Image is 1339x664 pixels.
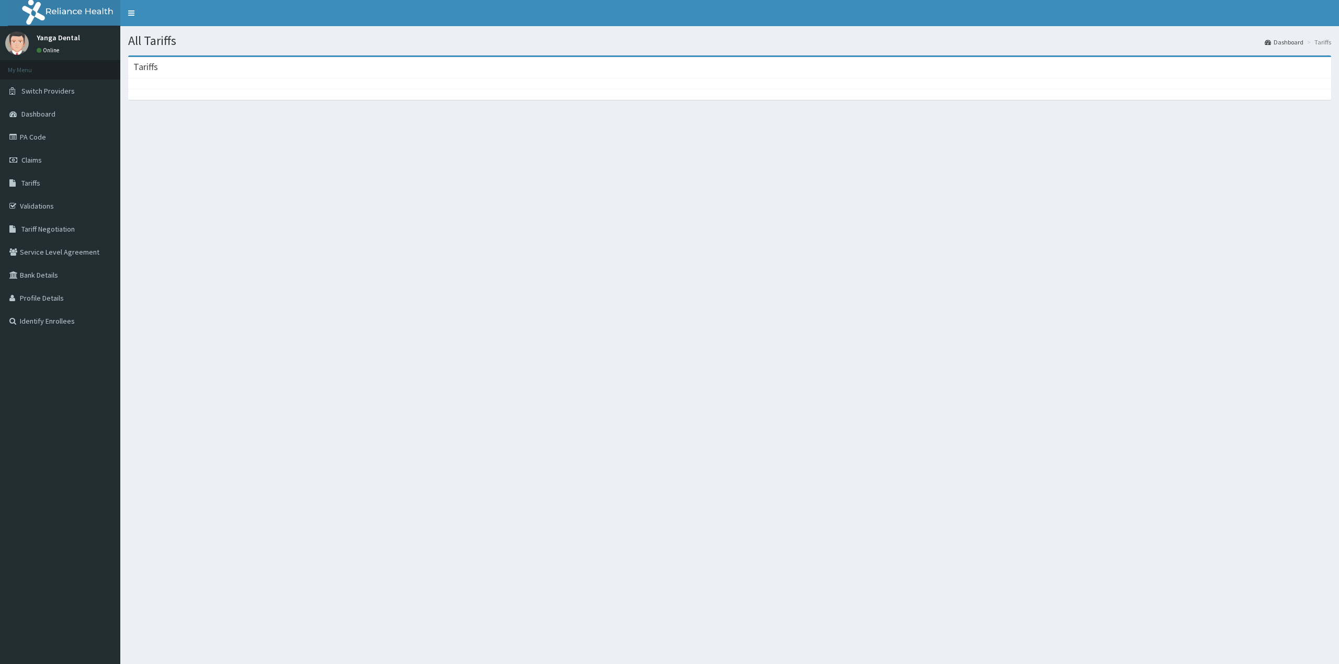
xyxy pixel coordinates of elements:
[21,86,75,96] span: Switch Providers
[1304,38,1331,47] li: Tariffs
[37,47,62,54] a: Online
[1265,38,1303,47] a: Dashboard
[37,34,80,41] p: Yanga Dental
[21,178,40,188] span: Tariffs
[128,34,1331,48] h1: All Tariffs
[21,155,42,165] span: Claims
[21,224,75,234] span: Tariff Negotiation
[133,62,158,72] h3: Tariffs
[5,31,29,55] img: User Image
[21,109,55,119] span: Dashboard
